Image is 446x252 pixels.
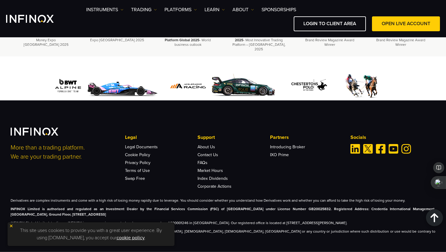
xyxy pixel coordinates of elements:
p: This site uses cookies to provide you with a great user experience. By using [DOMAIN_NAME], you a... [11,225,171,243]
a: Instagram [401,144,411,154]
p: - Money Expo [GEOGRAPHIC_DATA] 2025 [18,33,74,47]
a: INFINOX Logo [6,15,68,23]
a: Youtube [389,144,398,154]
p: INFINOX Global Limited, trading as INFINOX is a company incorporated under company number: A00000... [11,220,435,226]
a: OPEN LIVE ACCOUNT [372,16,440,31]
a: Index Dividends [198,176,228,181]
strong: Global Brand Frontier Awards 2025 [235,33,283,42]
p: Partners [270,134,342,141]
p: The information on this site is not directed at residents of [GEOGRAPHIC_DATA], [DEMOGRAPHIC_DATA... [11,229,435,240]
a: Introducing Broker [270,144,305,150]
a: Market Hours [198,168,223,173]
a: Cookie Policy [125,152,150,157]
p: Socials [350,134,435,141]
p: - Money Expo [GEOGRAPHIC_DATA] 2025 [89,33,145,42]
strong: INFINOX Limited is authorised and regulated as an Investment Dealer by the Financial Services Com... [11,207,435,217]
a: Learn [204,6,225,13]
a: TRADING [131,6,157,13]
a: Swap Free [125,176,145,181]
p: Legal [125,134,197,141]
a: Terms of Use [125,168,150,173]
a: Twitter [363,144,373,154]
a: Linkedin [350,144,360,154]
a: LOGIN TO CLIENT AREA [294,16,366,31]
p: - Most Innovative Trading Platform – [GEOGRAPHIC_DATA], 2025 [231,33,287,52]
a: Corporate Actions [198,184,231,189]
a: PLATFORMS [164,6,197,13]
p: Derivatives are complex instruments and come with a high risk of losing money rapidly due to leve... [11,198,435,203]
a: Facebook [376,144,386,154]
img: yellow close icon [9,224,13,228]
a: Contact Us [198,152,218,157]
a: IXO Prime [270,152,289,157]
p: More than a trading platform. We are your trading partner. [11,143,117,161]
a: Privacy Policy [125,160,150,165]
a: cookie policy [117,235,145,241]
strong: Most Trusted Multi-asset Trading Platform Global 2025 [161,33,215,42]
p: Support [198,134,270,141]
a: FAQs [198,160,208,165]
a: ABOUT [232,6,254,13]
a: Legal Documents [125,144,158,150]
a: Instruments [86,6,123,13]
p: - Brand Review Magazine Award Winner [373,33,429,47]
a: About Us [198,144,215,150]
p: - Brand Review Magazine Award Winner [302,33,358,47]
p: - World business outlook [160,33,216,47]
a: SPONSORSHIPS [262,6,296,13]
